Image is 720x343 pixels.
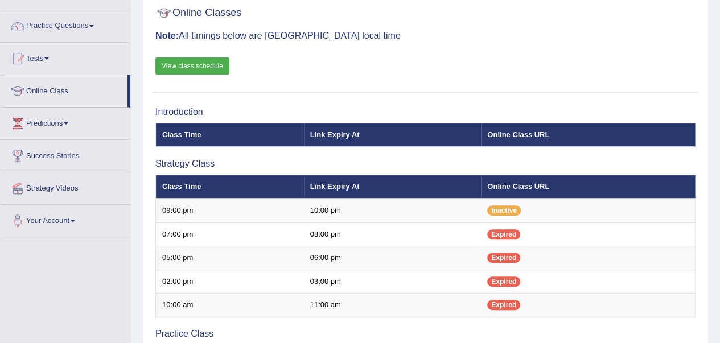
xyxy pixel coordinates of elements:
span: Expired [487,276,520,287]
span: Inactive [487,205,521,216]
th: Class Time [156,175,304,199]
td: 08:00 pm [304,222,482,246]
a: Tests [1,43,130,71]
a: Strategy Videos [1,172,130,201]
th: Online Class URL [481,175,695,199]
a: Practice Questions [1,10,130,39]
td: 05:00 pm [156,246,304,270]
h3: Introduction [155,107,696,117]
a: Predictions [1,108,130,136]
td: 03:00 pm [304,270,482,294]
span: Expired [487,229,520,239]
td: 09:00 pm [156,199,304,222]
h3: All timings below are [GEOGRAPHIC_DATA] local time [155,31,696,41]
h2: Online Classes [155,5,241,22]
td: 02:00 pm [156,270,304,294]
h3: Strategy Class [155,159,696,169]
h3: Practice Class [155,329,696,339]
td: 10:00 am [156,294,304,317]
th: Online Class URL [481,123,695,147]
td: 07:00 pm [156,222,304,246]
a: Online Class [1,75,127,104]
a: View class schedule [155,57,229,75]
td: 06:00 pm [304,246,482,270]
b: Note: [155,31,179,40]
th: Link Expiry At [304,175,482,199]
th: Link Expiry At [304,123,482,147]
th: Class Time [156,123,304,147]
span: Expired [487,253,520,263]
a: Success Stories [1,140,130,168]
a: Your Account [1,205,130,233]
td: 11:00 am [304,294,482,317]
span: Expired [487,300,520,310]
td: 10:00 pm [304,199,482,222]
